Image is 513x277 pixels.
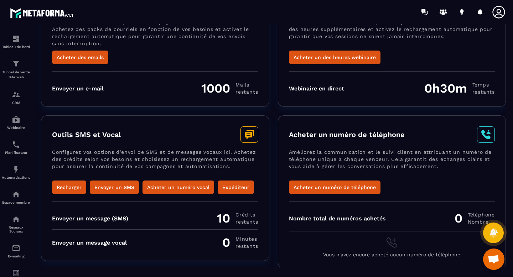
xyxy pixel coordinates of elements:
[12,165,20,174] img: automations
[52,148,258,181] p: Configurez vos options d’envoi de SMS et de messages vocaux ici. Achetez des crédits selon vos be...
[2,101,30,105] p: CRM
[468,211,495,218] span: Téléphone
[289,215,386,222] div: Nombre total de numéros achetés
[289,19,495,51] p: Gérez vos crédits de webinaire pour vos présentations en direct. Achetez des heures supplémentair...
[235,88,258,95] span: restants
[2,254,30,258] p: E-mailing
[2,85,30,110] a: formationformationCRM
[289,181,380,194] button: Acheter un numéro de téléphone
[2,210,30,239] a: social-networksocial-networkRéseaux Sociaux
[2,185,30,210] a: automationsautomationsEspace membre
[10,6,74,19] img: logo
[12,140,20,149] img: scheduler
[2,151,30,155] p: Planificateur
[2,110,30,135] a: automationsautomationsWebinaire
[2,54,30,85] a: formationformationTunnel de vente Site web
[52,239,127,246] div: Envoyer un message vocal
[52,215,128,222] div: Envoyer un message (SMS)
[52,130,121,139] h3: Outils SMS et Vocal
[472,81,495,88] span: Temps
[52,19,258,51] p: Gérez vos crédits d’envoi pour vos campagnes et automatisations e-mail. Achetez des packs de cour...
[12,190,20,199] img: automations
[201,81,258,96] div: 1000
[235,81,258,88] span: Mails
[468,218,495,225] span: Nombre
[235,218,258,225] span: restants
[2,45,30,49] p: Tableau de bord
[142,181,214,194] button: Acheter un numéro vocal
[2,160,30,185] a: automationsautomationsAutomatisations
[2,239,30,263] a: emailemailE-mailing
[2,225,30,233] p: Réseaux Sociaux
[222,235,258,250] div: 0
[2,70,30,80] p: Tunnel de vente Site web
[217,211,258,226] div: 10
[289,51,380,64] button: Acheter un des heures webinaire
[2,135,30,160] a: schedulerschedulerPlanificateur
[218,181,254,194] button: Expéditeur
[12,115,20,124] img: automations
[289,130,405,139] h3: Acheter un numéro de téléphone
[2,126,30,130] p: Webinaire
[323,252,460,257] span: Vous n'avez encore acheté aucun numéro de téléphone
[424,81,495,96] div: 0h30m
[289,85,344,92] div: Webinaire en direct
[472,88,495,95] span: restants
[12,35,20,43] img: formation
[52,85,104,92] div: Envoyer un e-mail
[2,29,30,54] a: formationformationTableau de bord
[12,90,20,99] img: formation
[12,59,20,68] img: formation
[455,211,495,226] div: 0
[90,181,139,194] button: Envoyer un SMS
[235,235,258,242] span: minutes
[235,211,258,218] span: Crédits
[483,249,504,270] a: Ouvrir le chat
[52,51,108,64] button: Acheter des emails
[12,215,20,224] img: social-network
[52,181,86,194] button: Recharger
[12,244,20,252] img: email
[2,176,30,179] p: Automatisations
[235,242,258,250] span: restants
[289,148,495,181] p: Améliorez la communication et le suivi client en attribuant un numéro de téléphone unique à chaqu...
[2,200,30,204] p: Espace membre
